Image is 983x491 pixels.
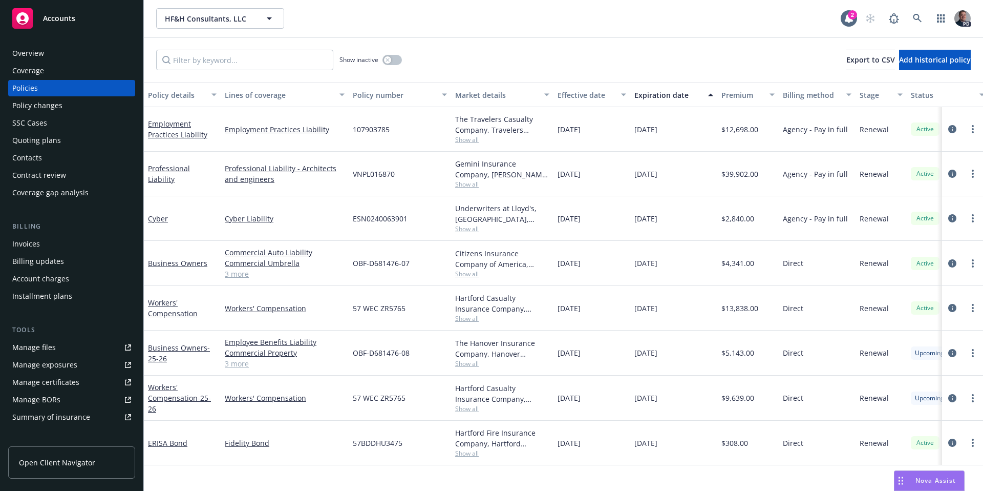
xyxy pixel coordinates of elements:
[225,247,345,258] a: Commercial Auto Liability
[148,343,210,363] span: - 25-26
[43,14,75,23] span: Accounts
[353,124,390,135] span: 107903785
[967,347,979,359] a: more
[946,257,958,270] a: circleInformation
[225,438,345,448] a: Fidelity Bond
[721,90,763,100] div: Premium
[783,303,803,314] span: Direct
[455,383,549,404] div: Hartford Casualty Insurance Company, Hartford Insurance Group
[455,158,549,180] div: Gemini Insurance Company, [PERSON_NAME] Corporation, Brown & Riding Insurance Services, Inc.
[634,303,657,314] span: [DATE]
[165,13,253,24] span: HF&H Consultants, LLC
[558,393,581,403] span: [DATE]
[967,257,979,270] a: more
[946,392,958,404] a: circleInformation
[884,8,904,29] a: Report a Bug
[12,97,62,114] div: Policy changes
[8,236,135,252] a: Invoices
[353,303,405,314] span: 57 WEC ZR5765
[451,83,553,107] button: Market details
[148,163,190,184] a: Professional Liability
[12,357,77,373] div: Manage exposures
[783,347,803,358] span: Direct
[946,212,958,224] a: circleInformation
[225,347,345,358] a: Commercial Property
[12,409,90,425] div: Summary of insurance
[148,258,207,268] a: Business Owners
[634,169,657,179] span: [DATE]
[8,374,135,391] a: Manage certificates
[455,114,549,135] div: The Travelers Casualty Company, Travelers Insurance, Brown & Riding Insurance Services, Inc.
[455,359,549,368] span: Show all
[558,303,581,314] span: [DATE]
[8,150,135,166] a: Contacts
[148,90,205,100] div: Policy details
[931,8,951,29] a: Switch app
[148,343,210,363] a: Business Owners
[860,213,889,224] span: Renewal
[860,124,889,135] span: Renewal
[856,83,907,107] button: Stage
[721,438,748,448] span: $308.00
[353,438,402,448] span: 57BDDHU3475
[148,119,207,139] a: Employment Practices Liability
[899,50,971,70] button: Add historical policy
[8,409,135,425] a: Summary of insurance
[353,258,410,269] span: OBF-D681476-07
[225,124,345,135] a: Employment Practices Liability
[221,83,349,107] button: Lines of coverage
[967,123,979,135] a: more
[455,449,549,458] span: Show all
[455,203,549,224] div: Underwriters at Lloyd's, [GEOGRAPHIC_DATA], [PERSON_NAME] of [GEOGRAPHIC_DATA], Socius Insurance ...
[455,135,549,144] span: Show all
[630,83,717,107] button: Expiration date
[8,80,135,96] a: Policies
[455,293,549,314] div: Hartford Casualty Insurance Company, Hartford Insurance Group
[455,338,549,359] div: The Hanover Insurance Company, Hanover Insurance Group
[634,213,657,224] span: [DATE]
[12,253,64,270] div: Billing updates
[783,213,848,224] span: Agency - Pay in full
[860,8,881,29] a: Start snowing
[558,124,581,135] span: [DATE]
[721,258,754,269] span: $4,341.00
[225,358,345,369] a: 3 more
[848,10,857,19] div: 2
[894,471,907,490] div: Drag to move
[846,50,895,70] button: Export to CSV
[860,90,891,100] div: Stage
[12,167,66,183] div: Contract review
[860,258,889,269] span: Renewal
[907,8,928,29] a: Search
[915,125,935,134] span: Active
[915,303,935,313] span: Active
[860,347,889,358] span: Renewal
[846,55,895,65] span: Export to CSV
[156,8,284,29] button: HF&H Consultants, LLC
[946,437,958,449] a: circleInformation
[779,83,856,107] button: Billing method
[455,248,549,270] div: Citizens Insurance Company of America, Hanover Insurance Group
[915,438,935,447] span: Active
[558,169,581,179] span: [DATE]
[721,124,758,135] span: $12,698.00
[634,90,702,100] div: Expiration date
[915,476,956,485] span: Nova Assist
[783,438,803,448] span: Direct
[967,168,979,180] a: more
[12,374,79,391] div: Manage certificates
[148,298,198,318] a: Workers' Compensation
[8,185,135,201] a: Coverage gap analysis
[225,163,345,185] a: Professional Liability - Architects and engineers
[954,10,971,27] img: photo
[225,269,345,279] a: 3 more
[12,236,40,252] div: Invoices
[455,224,549,233] span: Show all
[860,438,889,448] span: Renewal
[339,55,378,64] span: Show inactive
[12,80,38,96] div: Policies
[8,357,135,373] a: Manage exposures
[12,132,61,149] div: Quoting plans
[860,303,889,314] span: Renewal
